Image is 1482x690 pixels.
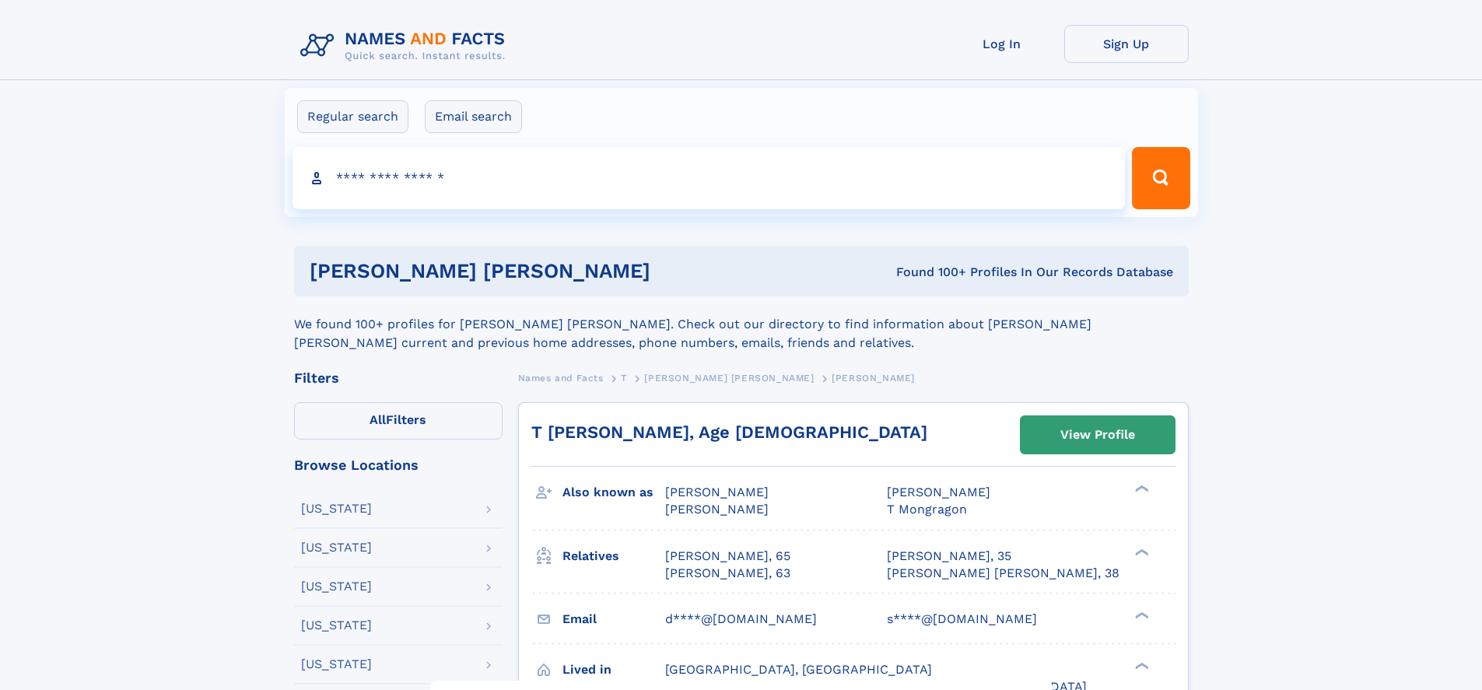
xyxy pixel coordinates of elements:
[562,479,665,506] h3: Also known as
[887,485,990,499] span: [PERSON_NAME]
[425,100,522,133] label: Email search
[294,25,518,67] img: Logo Names and Facts
[301,503,372,515] div: [US_STATE]
[644,368,814,387] a: [PERSON_NAME] [PERSON_NAME]
[301,619,372,632] div: [US_STATE]
[1021,416,1175,454] a: View Profile
[621,368,627,387] a: T
[562,606,665,632] h3: Email
[1060,417,1135,453] div: View Profile
[1131,484,1150,494] div: ❯
[531,422,927,442] a: T [PERSON_NAME], Age [DEMOGRAPHIC_DATA]
[294,402,503,440] label: Filters
[665,502,769,517] span: [PERSON_NAME]
[887,548,1011,565] a: [PERSON_NAME], 35
[773,264,1173,281] div: Found 100+ Profiles In Our Records Database
[1131,660,1150,671] div: ❯
[1131,547,1150,557] div: ❯
[294,296,1189,352] div: We found 100+ profiles for [PERSON_NAME] [PERSON_NAME]. Check out our directory to find informati...
[887,502,967,517] span: T Mongragon
[562,657,665,683] h3: Lived in
[297,100,408,133] label: Regular search
[370,412,386,427] span: All
[1132,147,1189,209] button: Search Button
[310,261,773,281] h1: [PERSON_NAME] [PERSON_NAME]
[832,373,915,384] span: [PERSON_NAME]
[301,658,372,671] div: [US_STATE]
[293,147,1126,209] input: search input
[518,368,604,387] a: Names and Facts
[644,373,814,384] span: [PERSON_NAME] [PERSON_NAME]
[294,458,503,472] div: Browse Locations
[1064,25,1189,63] a: Sign Up
[665,662,932,677] span: [GEOGRAPHIC_DATA], [GEOGRAPHIC_DATA]
[665,565,790,582] a: [PERSON_NAME], 63
[294,371,503,385] div: Filters
[940,25,1064,63] a: Log In
[887,565,1119,582] a: [PERSON_NAME] [PERSON_NAME], 38
[301,541,372,554] div: [US_STATE]
[1131,610,1150,620] div: ❯
[621,373,627,384] span: T
[562,543,665,569] h3: Relatives
[301,580,372,593] div: [US_STATE]
[665,548,790,565] a: [PERSON_NAME], 65
[665,485,769,499] span: [PERSON_NAME]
